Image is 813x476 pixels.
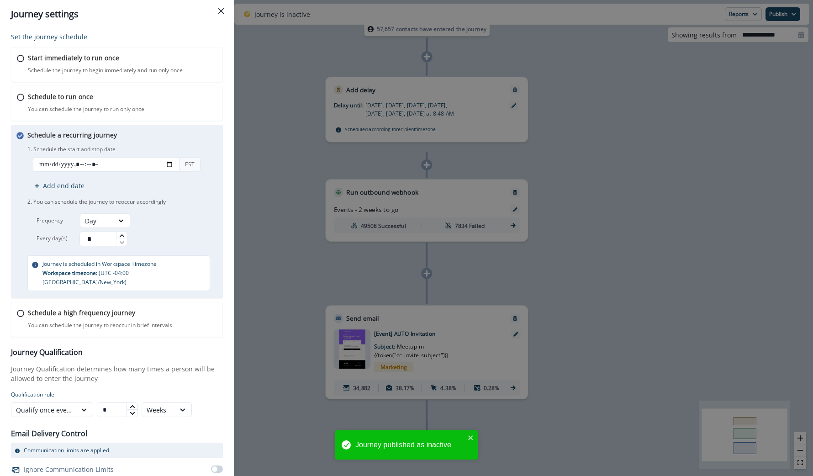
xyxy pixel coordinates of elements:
p: You can schedule the journey to run only once [28,105,144,113]
p: 1. Schedule the start and stop date [27,145,219,153]
p: Communication limits are applied. [24,446,111,455]
p: Qualification rule [11,391,223,399]
p: Ignore Communication Limits [24,465,114,474]
p: Add end date [43,181,84,190]
p: Schedule the journey to begin immediately and run only once [28,66,183,74]
p: Schedule a recurring journey [27,130,117,140]
div: Weeks [147,405,170,415]
p: You can schedule the journey to reoccur in brief intervals [28,321,172,329]
p: Schedule a high frequency journey [28,308,135,317]
div: Journey published as inactive [355,439,465,450]
div: Qualify once every [16,405,72,415]
p: Every day(s) [37,232,76,243]
span: Workspace timezone: [42,269,99,277]
p: Set the journey schedule [11,32,223,42]
button: Close [214,4,228,18]
p: 2. You can schedule the journey to reoccur accordingly [27,194,219,210]
p: Journey is scheduled in Workspace Timezone ( UTC -04:00 [GEOGRAPHIC_DATA]/New_York ) [42,259,206,287]
p: Start immediately to run once [28,53,119,63]
p: Frequency [37,217,80,225]
button: close [468,434,474,441]
p: Email Delivery Control [11,428,87,439]
p: Schedule to run once [28,92,93,101]
h3: Journey Qualification [11,348,223,357]
div: Day [85,216,109,226]
div: Journey settings [11,7,223,21]
p: Journey Qualification determines how many times a person will be allowed to enter the journey [11,364,223,383]
div: EST [179,157,201,172]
